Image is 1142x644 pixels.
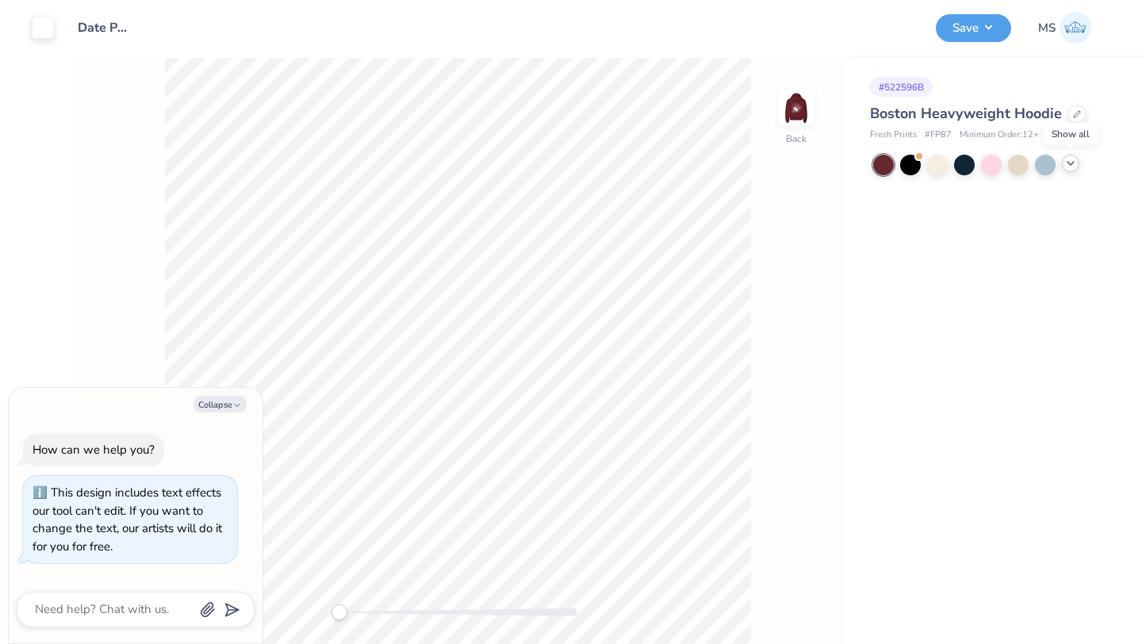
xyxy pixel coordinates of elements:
input: Untitled Design [66,12,144,44]
img: Monika Sermuksnis [1060,12,1091,44]
div: This design includes text effects our tool can't edit. If you want to change the text, our artist... [33,485,222,554]
div: Accessibility label [331,604,347,620]
span: Minimum Order: 12 + [960,128,1039,142]
span: # FP87 [925,128,952,142]
div: Back [786,132,807,146]
div: Show all [1043,123,1098,145]
div: How can we help you? [33,442,155,458]
a: MS [1031,12,1098,44]
div: # 522596B [870,77,933,97]
button: Collapse [194,396,247,412]
span: Boston Heavyweight Hoodie [870,104,1062,123]
button: Save [936,14,1011,42]
img: Back [780,92,812,124]
span: Fresh Prints [870,128,917,142]
span: MS [1038,19,1056,37]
